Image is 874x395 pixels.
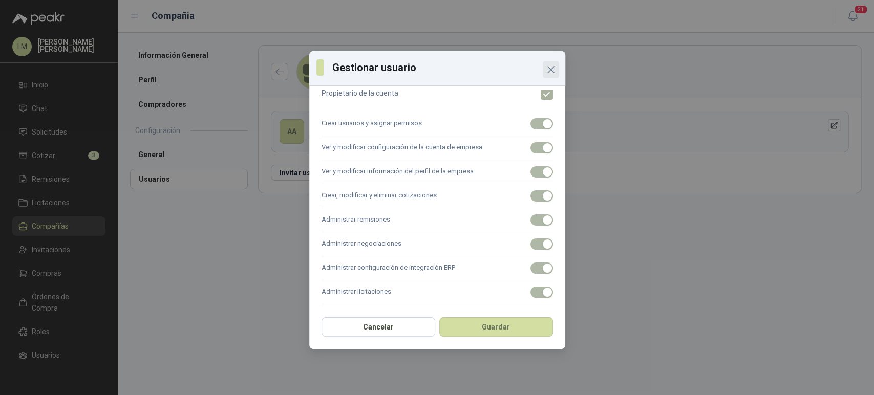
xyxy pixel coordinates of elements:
button: Crear, modificar y eliminar cotizaciones [530,190,553,202]
button: Guardar [439,317,553,337]
label: Administrar negociaciones [322,232,553,256]
h3: Gestionar usuario [332,60,558,75]
label: Crear usuarios y asignar permisos [322,112,553,136]
p: Propietario de la cuenta [322,87,398,100]
button: Administrar licitaciones [530,287,553,298]
button: Administrar remisiones [530,214,553,226]
label: Administrar licitaciones [322,280,553,304]
button: Cancelar [322,317,435,337]
button: Ver y modificar información del perfil de la empresa [530,166,553,178]
label: Ver y modificar configuración de la cuenta de empresa [322,136,553,160]
label: Crear, modificar y eliminar cotizaciones [322,184,553,208]
label: Administrar remisiones [322,208,553,232]
button: Ver y modificar configuración de la cuenta de empresa [530,142,553,153]
label: Administrar configuración de integración ERP [322,256,553,280]
button: Crear usuarios y asignar permisos [530,118,553,129]
button: Administrar configuración de integración ERP [530,262,553,274]
label: Ver y modificar información del perfil de la empresa [322,160,553,184]
button: Administrar negociaciones [530,238,553,250]
button: Close [543,61,559,78]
